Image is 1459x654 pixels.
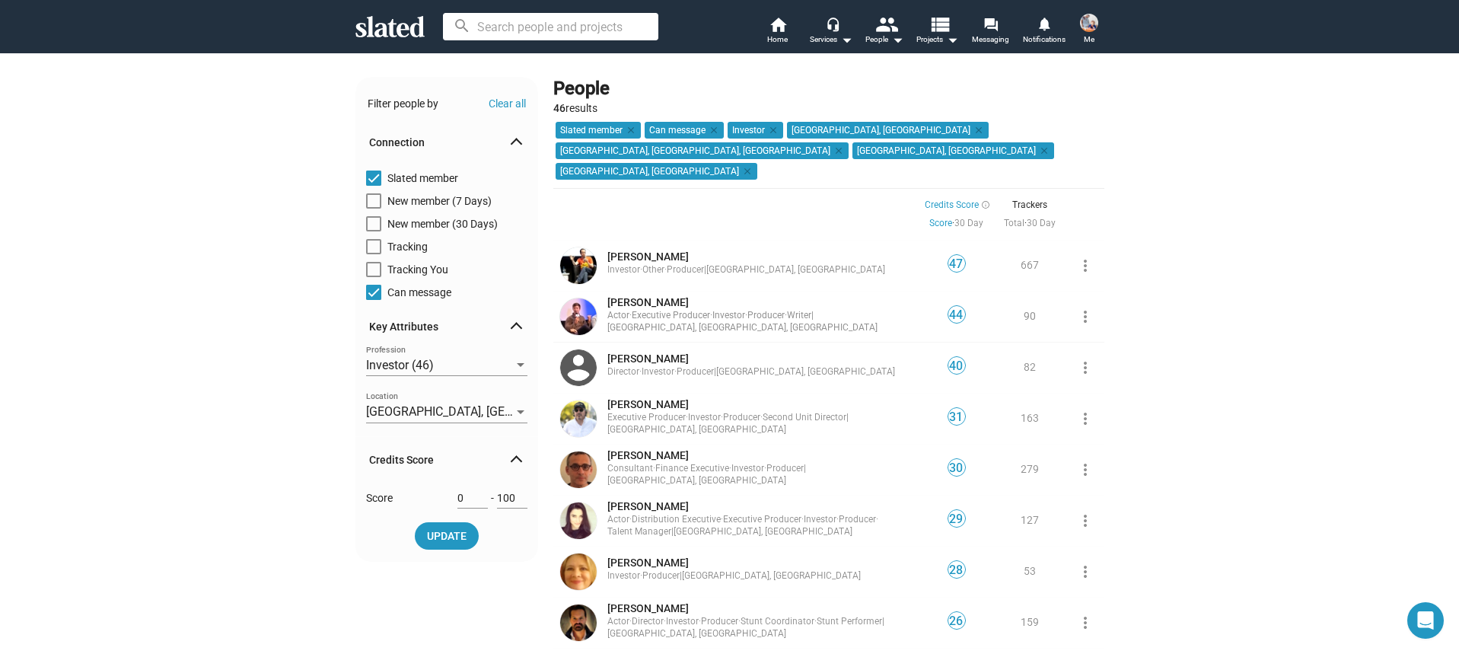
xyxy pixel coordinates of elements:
[983,17,998,31] mat-icon: forum
[888,30,906,49] mat-icon: arrow_drop_down
[1024,565,1036,577] a: 53
[560,400,597,437] img: Byron A. Martin
[1036,144,1050,158] mat-icon: clear
[765,123,779,137] mat-icon: clear
[1004,218,1024,228] a: Total
[948,257,965,272] span: 47
[804,514,839,525] span: Investor ·
[489,97,526,110] button: Clear all
[632,310,712,321] span: Executive Producer ·
[1407,602,1444,639] div: Open Intercom Messenger
[607,424,786,435] span: [GEOGRAPHIC_DATA], [GEOGRAPHIC_DATA]
[837,30,855,49] mat-icon: arrow_drop_down
[557,601,600,644] a: Christopher Cordell
[928,13,950,35] mat-icon: view_list
[680,570,682,581] span: |
[369,320,512,334] span: Key Attributes
[355,171,538,308] div: Connection
[632,514,723,525] span: Distribution Executive ·
[553,102,565,114] strong: 46
[846,412,849,423] span: |
[607,296,689,308] span: [PERSON_NAME]
[607,412,688,423] span: Executive Producer ·
[948,518,966,530] a: 29
[1024,361,1036,373] a: 82
[948,416,966,428] a: 31
[556,142,849,159] mat-chip: [GEOGRAPHIC_DATA], [GEOGRAPHIC_DATA], [GEOGRAPHIC_DATA]
[1076,614,1094,632] mat-icon: more_vert
[858,15,911,49] button: People
[811,310,814,321] span: |
[557,397,600,440] a: Byron A. Martin
[948,614,965,629] span: 26
[642,366,677,377] span: Investor ·
[557,295,600,338] a: Paul Bernon
[355,303,538,352] mat-expansion-panel-header: Key Attributes
[948,263,966,275] a: 47
[642,570,680,581] span: Producer
[704,264,706,275] span: |
[607,264,642,275] span: Investor ·
[929,218,952,228] a: Score
[607,250,689,263] span: [PERSON_NAME]
[553,77,610,101] div: People
[948,359,965,374] span: 40
[954,218,983,228] a: 30 Day
[607,514,632,525] span: Actor ·
[607,295,916,334] a: [PERSON_NAME]Actor·Executive Producer·Investor·Producer·Writer|[GEOGRAPHIC_DATA], [GEOGRAPHIC_DAT...
[948,620,966,632] a: 26
[387,171,458,186] span: Slated member
[763,412,846,423] span: Second Unit Director
[723,514,804,525] span: Executive Producer ·
[804,463,806,474] span: |
[948,467,966,479] a: 30
[948,563,965,578] span: 28
[355,119,538,167] mat-expansion-panel-header: Connection
[688,412,723,423] span: Investor ·
[607,448,916,487] a: [PERSON_NAME]Consultant·Finance Executive·Investor·Producer|[GEOGRAPHIC_DATA], [GEOGRAPHIC_DATA]
[607,557,689,569] span: [PERSON_NAME]
[1076,512,1094,530] mat-icon: more_vert
[1076,359,1094,377] mat-icon: more_vert
[366,487,527,522] div: Score
[1012,199,1047,210] span: Trackers
[642,264,667,275] span: Other ·
[674,526,852,537] span: [GEOGRAPHIC_DATA], [GEOGRAPHIC_DATA]
[607,570,642,581] span: Investor ·
[1076,308,1094,326] mat-icon: more_vert
[1076,461,1094,479] mat-icon: more_vert
[706,264,885,275] span: [GEOGRAPHIC_DATA], [GEOGRAPHIC_DATA]
[607,628,786,639] span: [GEOGRAPHIC_DATA], [GEOGRAPHIC_DATA]
[369,453,512,467] span: Credits Score
[916,30,958,49] span: Projects
[557,448,600,491] a: Ilann Girard
[607,463,655,474] span: Consultant ·
[1021,259,1039,271] a: 667
[607,526,671,537] span: Talent Manager
[457,487,527,522] div: -
[972,30,1009,49] span: Messaging
[368,97,438,111] div: Filter people by
[948,461,965,476] span: 30
[387,285,451,300] span: Can message
[1037,16,1051,30] mat-icon: notifications
[948,569,966,581] a: 28
[415,522,479,550] button: UPDATE
[1021,463,1039,475] a: 279
[355,355,538,437] div: Key Attributes
[560,451,597,488] img: Ilann Girard
[804,15,858,49] button: Services
[911,15,964,49] button: Projects
[728,122,783,139] mat-chip: Investor
[387,193,492,209] span: New member (7 Days)
[865,30,903,49] div: People
[948,410,965,425] span: 31
[769,15,787,33] mat-icon: home
[623,123,636,137] mat-icon: clear
[560,605,597,641] img: Christopher Cordell
[747,310,787,321] span: Producer ·
[852,142,1054,159] mat-chip: [GEOGRAPHIC_DATA], [GEOGRAPHIC_DATA]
